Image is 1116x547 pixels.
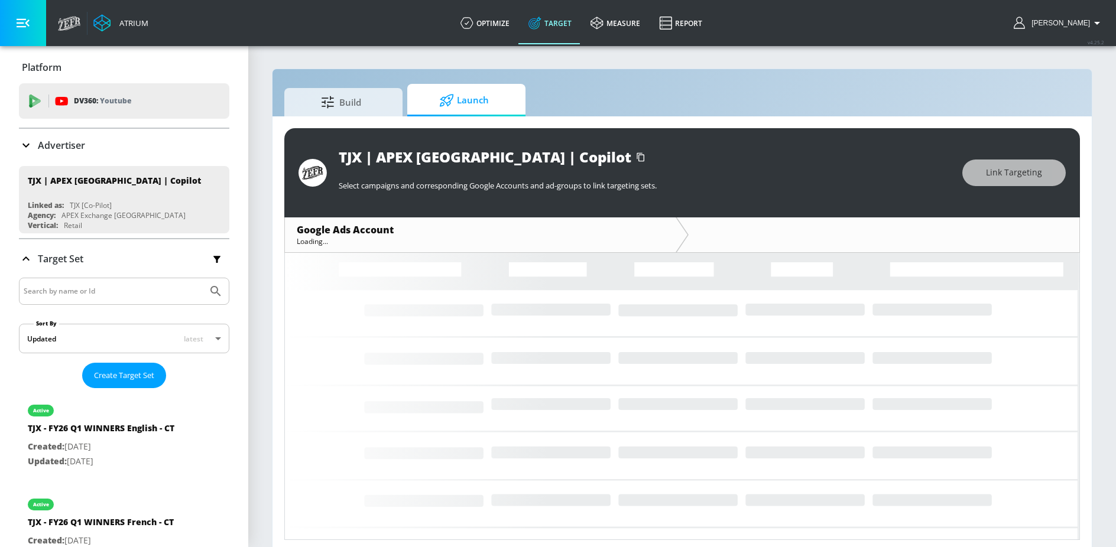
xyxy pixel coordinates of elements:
[297,236,664,246] div: Loading...
[28,422,174,439] div: TJX - FY26 Q1 WINNERS English - CT
[38,252,83,265] p: Target Set
[70,200,112,210] div: TJX [Co-Pilot]
[184,334,203,344] span: latest
[115,18,148,28] div: Atrium
[285,217,676,252] div: Google Ads AccountLoading...
[519,2,581,44] a: Target
[19,393,229,477] div: activeTJX - FY26 Q1 WINNERS English - CTCreated:[DATE]Updated:[DATE]
[28,516,174,533] div: TJX - FY26 Q1 WINNERS French - CT
[28,454,174,469] p: [DATE]
[94,369,154,382] span: Create Target Set
[74,95,131,108] p: DV360:
[33,408,49,413] div: active
[19,51,229,84] div: Platform
[82,363,166,388] button: Create Target Set
[19,166,229,233] div: TJX | APEX [GEOGRAPHIC_DATA] | CopilotLinked as:TJX [Co-Pilot]Agency:APEX Exchange [GEOGRAPHIC_DA...
[1027,19,1090,27] span: login as: nathan.mistretta@zefr.com
[28,200,64,210] div: Linked as:
[1088,39,1104,45] span: v 4.25.2
[19,129,229,162] div: Advertiser
[100,95,131,107] p: Youtube
[1014,16,1104,30] button: [PERSON_NAME]
[27,334,56,344] div: Updated
[28,210,56,220] div: Agency:
[33,502,49,507] div: active
[28,441,64,452] span: Created:
[19,239,229,278] div: Target Set
[28,535,64,546] span: Created:
[297,223,664,236] div: Google Ads Account
[339,147,631,167] div: TJX | APEX [GEOGRAPHIC_DATA] | Copilot
[28,175,201,186] div: TJX | APEX [GEOGRAPHIC_DATA] | Copilot
[650,2,712,44] a: Report
[28,220,58,230] div: Vertical:
[61,210,186,220] div: APEX Exchange [GEOGRAPHIC_DATA]
[93,14,148,32] a: Atrium
[339,180,950,191] p: Select campaigns and corresponding Google Accounts and ad-groups to link targeting sets.
[28,439,174,454] p: [DATE]
[296,88,386,116] span: Build
[419,86,509,115] span: Launch
[64,220,82,230] div: Retail
[581,2,650,44] a: measure
[22,61,61,74] p: Platform
[34,320,59,327] label: Sort By
[28,455,67,467] span: Updated:
[24,284,203,299] input: Search by name or Id
[38,139,85,152] p: Advertiser
[19,83,229,119] div: DV360: Youtube
[451,2,519,44] a: optimize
